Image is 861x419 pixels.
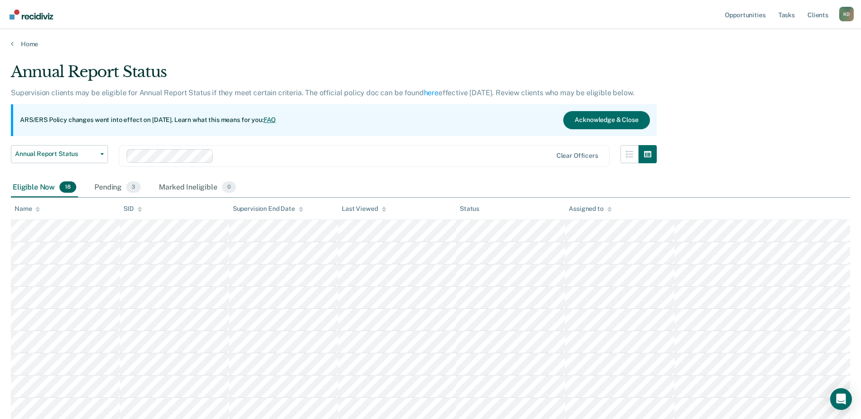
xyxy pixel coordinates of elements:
p: ARS/ERS Policy changes went into effect on [DATE]. Learn what this means for you: [20,116,276,125]
div: Supervision End Date [233,205,303,213]
div: SID [123,205,142,213]
button: Acknowledge & Close [563,111,649,129]
span: 3 [126,181,141,193]
div: Clear officers [556,152,598,160]
p: Supervision clients may be eligible for Annual Report Status if they meet certain criteria. The o... [11,88,634,97]
div: Status [460,205,479,213]
div: Marked Ineligible0 [157,178,238,198]
img: Recidiviz [10,10,53,19]
div: Last Viewed [342,205,386,213]
span: 18 [59,181,76,193]
button: Annual Report Status [11,145,108,163]
a: here [424,88,438,97]
a: Home [11,40,850,48]
div: Assigned to [569,205,611,213]
div: Pending3 [93,178,143,198]
div: K D [839,7,854,21]
div: Name [15,205,40,213]
div: Annual Report Status [11,63,657,88]
button: Profile dropdown button [839,7,854,21]
div: Eligible Now18 [11,178,78,198]
a: FAQ [264,116,276,123]
span: Annual Report Status [15,150,97,158]
div: Open Intercom Messenger [830,388,852,410]
span: 0 [222,181,236,193]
